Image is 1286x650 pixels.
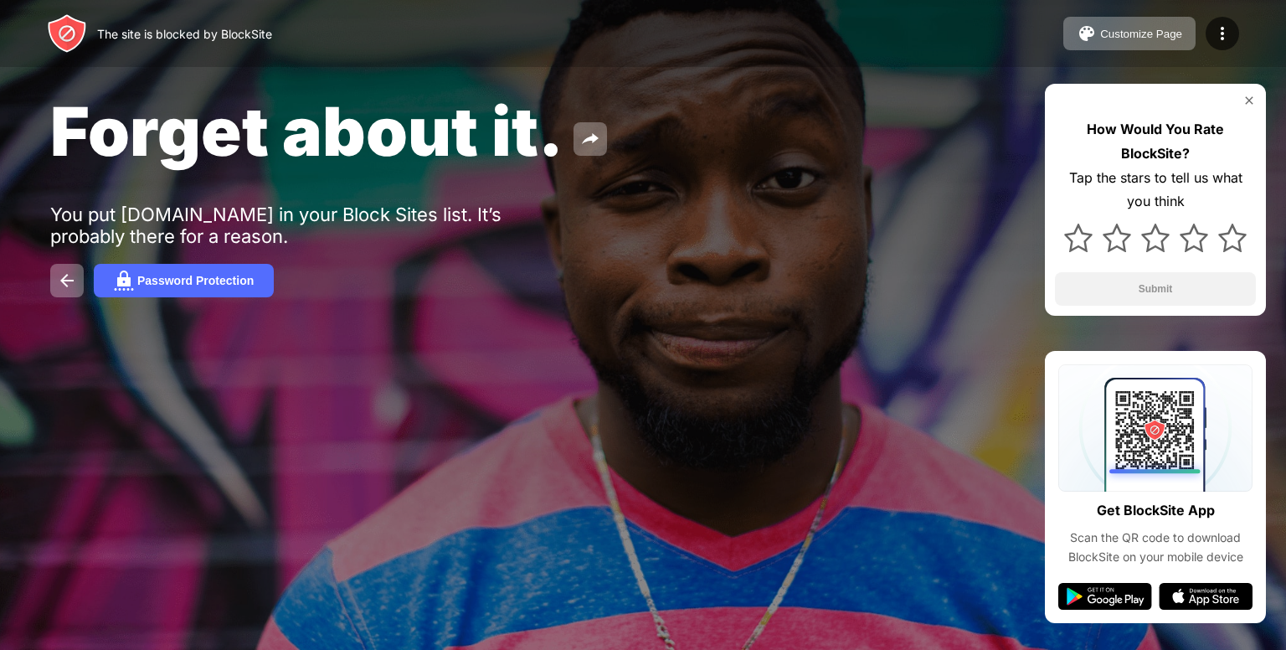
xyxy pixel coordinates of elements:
[97,27,272,41] div: The site is blocked by BlockSite
[1103,224,1131,252] img: star.svg
[1063,17,1196,50] button: Customize Page
[50,90,563,172] span: Forget about it.
[1242,94,1256,107] img: rate-us-close.svg
[1159,583,1253,610] img: app-store.svg
[94,264,274,297] button: Password Protection
[1055,272,1256,306] button: Submit
[1058,529,1253,566] div: Scan the QR code to download BlockSite on your mobile device
[1097,498,1215,523] div: Get BlockSite App
[1077,23,1097,44] img: pallet.svg
[1212,23,1232,44] img: menu-icon.svg
[50,204,568,247] div: You put [DOMAIN_NAME] in your Block Sites list. It’s probably there for a reason.
[47,13,87,54] img: header-logo.svg
[1218,224,1247,252] img: star.svg
[1100,28,1182,40] div: Customize Page
[57,271,77,291] img: back.svg
[1055,117,1256,166] div: How Would You Rate BlockSite?
[1064,224,1093,252] img: star.svg
[1058,364,1253,492] img: qrcode.svg
[580,129,600,149] img: share.svg
[1058,583,1152,610] img: google-play.svg
[114,271,134,291] img: password.svg
[1055,166,1256,214] div: Tap the stars to tell us what you think
[1180,224,1208,252] img: star.svg
[1141,224,1170,252] img: star.svg
[137,274,254,287] div: Password Protection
